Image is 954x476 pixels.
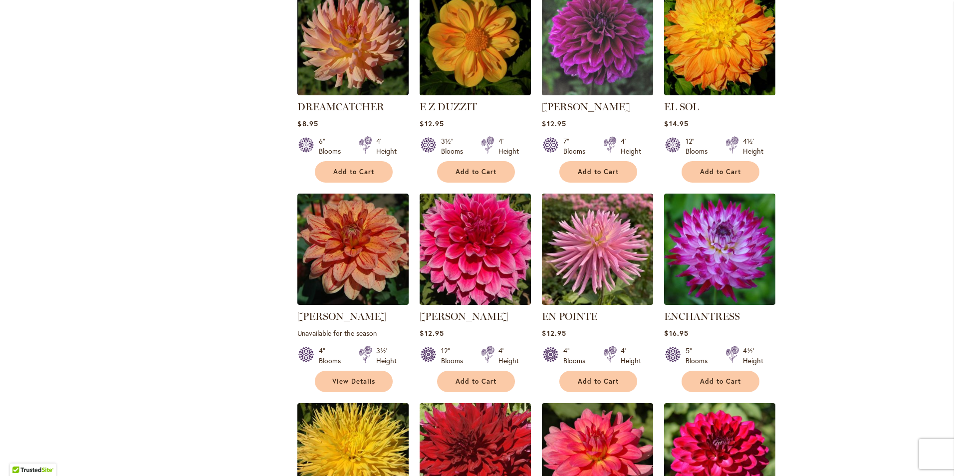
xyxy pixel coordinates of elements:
[542,119,566,128] span: $12.95
[664,297,775,307] a: Enchantress
[700,377,741,386] span: Add to Cart
[376,136,397,156] div: 4' Height
[333,168,374,176] span: Add to Cart
[542,101,631,113] a: [PERSON_NAME]
[498,136,519,156] div: 4' Height
[743,136,763,156] div: 4½' Height
[664,310,740,322] a: ENCHANTRESS
[682,371,759,392] button: Add to Cart
[664,194,775,305] img: Enchantress
[700,168,741,176] span: Add to Cart
[578,168,619,176] span: Add to Cart
[332,377,375,386] span: View Details
[315,161,393,183] button: Add to Cart
[420,88,531,97] a: E Z DUZZIT
[542,328,566,338] span: $12.95
[441,346,469,366] div: 12" Blooms
[441,136,469,156] div: 3½" Blooms
[542,194,653,305] img: EN POINTE
[664,88,775,97] a: EL SOL
[686,346,714,366] div: 5" Blooms
[559,371,637,392] button: Add to Cart
[542,297,653,307] a: EN POINTE
[578,377,619,386] span: Add to Cart
[682,161,759,183] button: Add to Cart
[420,310,508,322] a: [PERSON_NAME]
[563,136,591,156] div: 7" Blooms
[743,346,763,366] div: 4½' Height
[420,119,444,128] span: $12.95
[420,101,477,113] a: E Z DUZZIT
[542,88,653,97] a: Einstein
[563,346,591,366] div: 4" Blooms
[621,346,641,366] div: 4' Height
[315,371,393,392] a: View Details
[498,346,519,366] div: 4' Height
[7,441,35,469] iframe: Launch Accessibility Center
[297,310,386,322] a: [PERSON_NAME]
[420,194,531,305] img: EMORY PAUL
[664,328,688,338] span: $16.95
[437,371,515,392] button: Add to Cart
[420,297,531,307] a: EMORY PAUL
[376,346,397,366] div: 3½' Height
[297,88,409,97] a: Dreamcatcher
[297,328,409,338] p: Unavailable for the season
[456,168,496,176] span: Add to Cart
[319,346,347,366] div: 4" Blooms
[297,297,409,307] a: Elijah Mason
[664,101,699,113] a: EL SOL
[319,136,347,156] div: 6" Blooms
[420,328,444,338] span: $12.95
[621,136,641,156] div: 4' Height
[686,136,714,156] div: 12" Blooms
[664,119,688,128] span: $14.95
[559,161,637,183] button: Add to Cart
[456,377,496,386] span: Add to Cart
[297,194,409,305] img: Elijah Mason
[297,101,384,113] a: DREAMCATCHER
[542,310,597,322] a: EN POINTE
[297,119,318,128] span: $8.95
[437,161,515,183] button: Add to Cart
